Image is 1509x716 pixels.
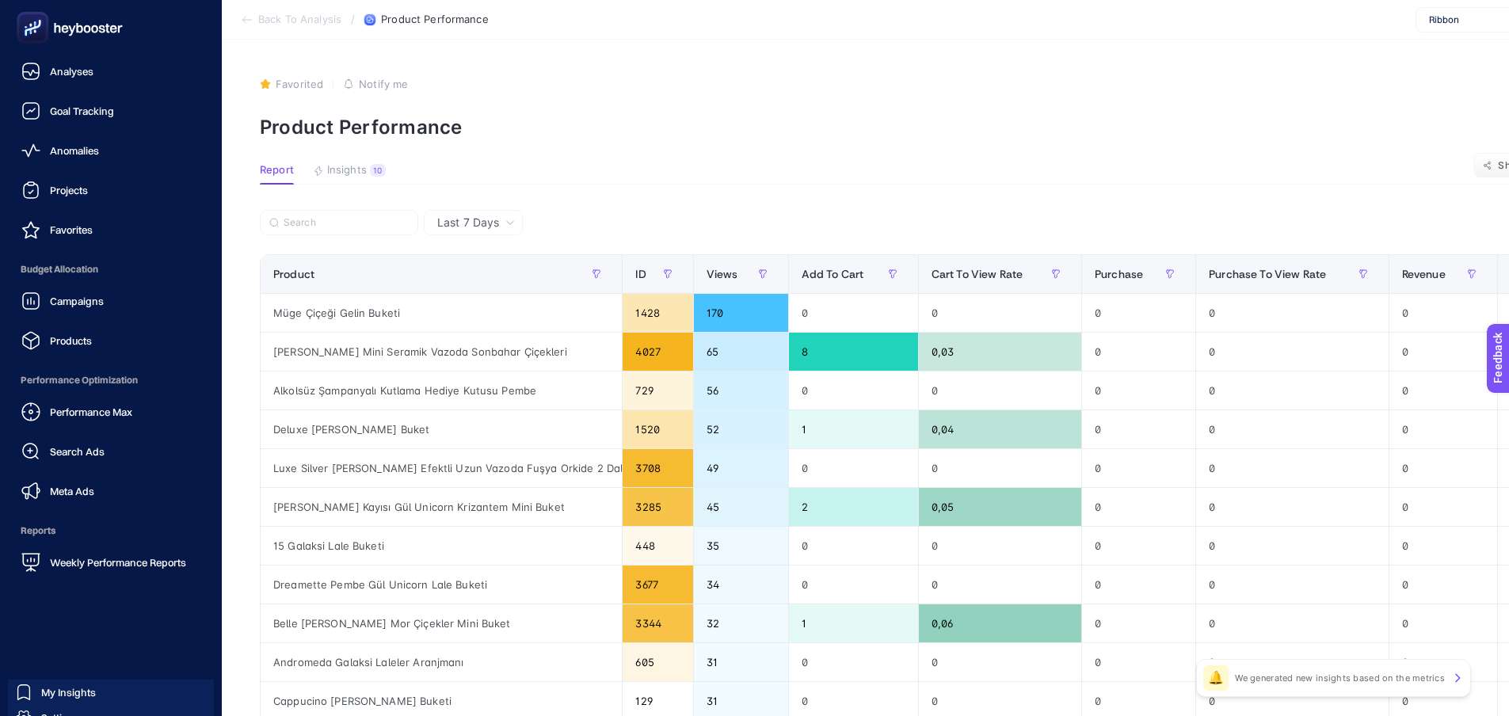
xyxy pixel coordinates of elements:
span: Search Ads [50,445,105,458]
div: 0 [1389,566,1497,604]
div: [PERSON_NAME] Kayısı Gül Unicorn Krizantem Mini Buket [261,488,622,526]
div: 0 [1196,294,1389,332]
div: 32 [694,604,788,642]
div: 0 [1082,488,1195,526]
div: 34 [694,566,788,604]
a: Meta Ads [13,475,209,507]
span: Report [260,164,294,177]
span: Product Performance [381,13,488,26]
a: Performance Max [13,396,209,428]
div: 0 [1389,604,1497,642]
div: 10 [370,164,386,177]
div: 0 [1082,566,1195,604]
div: 0 [789,449,918,487]
div: 0 [1082,333,1195,371]
div: Deluxe [PERSON_NAME] Buket [261,410,622,448]
div: 35 [694,527,788,565]
span: Favorited [276,78,323,90]
div: 0 [1082,643,1195,681]
div: 0 [1082,527,1195,565]
div: 3708 [623,449,693,487]
div: 0 [1196,410,1389,448]
span: My Insights [41,686,96,699]
div: 1 [789,604,918,642]
div: 1 [789,410,918,448]
div: 3677 [623,566,693,604]
span: Notify me [359,78,408,90]
div: 0 [789,566,918,604]
div: 0 [1082,449,1195,487]
div: 0 [919,643,1081,681]
span: Performance Optimization [13,364,209,396]
div: 729 [623,371,693,409]
a: Weekly Performance Reports [13,547,209,578]
div: 0 [1389,527,1497,565]
div: 1428 [623,294,693,332]
div: 448 [623,527,693,565]
span: Revenue [1402,268,1446,280]
span: Projects [50,184,88,196]
div: Dreamette Pembe Gül Unicorn Lale Buketi [261,566,622,604]
span: Last 7 Days [437,215,499,230]
span: Campaigns [50,295,104,307]
span: Budget Allocation [13,253,209,285]
span: Views [707,268,738,280]
span: ID [635,268,646,280]
button: Favorited [260,78,323,90]
div: 0 [1196,643,1389,681]
span: Goal Tracking [50,105,114,117]
p: We generated new insights based on the metrics [1235,672,1445,684]
div: 0 [919,566,1081,604]
span: Purchase To View Rate [1209,268,1326,280]
span: Weekly Performance Reports [50,556,186,569]
div: 31 [694,643,788,681]
a: Anomalies [13,135,209,166]
div: 0 [1082,604,1195,642]
div: 0 [1389,449,1497,487]
div: 0,04 [919,410,1081,448]
a: My Insights [8,680,214,705]
div: 0 [1082,371,1195,409]
div: 0,03 [919,333,1081,371]
a: Goal Tracking [13,95,209,127]
div: [PERSON_NAME] Mini Seramik Vazoda Sonbahar Çiçekleri [261,333,622,371]
div: 3285 [623,488,693,526]
div: 8 [789,333,918,371]
div: 0,06 [919,604,1081,642]
span: Add To Cart [802,268,864,280]
span: Performance Max [50,406,132,418]
div: 0 [1389,410,1497,448]
div: 0 [789,371,918,409]
div: 0 [789,294,918,332]
div: 0 [1196,449,1389,487]
div: 45 [694,488,788,526]
div: 0,05 [919,488,1081,526]
a: Products [13,325,209,356]
div: 🔔 [1203,665,1229,691]
div: 0 [789,643,918,681]
div: 0 [919,527,1081,565]
div: 0 [1389,643,1497,681]
div: 4027 [623,333,693,371]
div: Belle [PERSON_NAME] Mor Çiçekler Mini Buket [261,604,622,642]
div: 49 [694,449,788,487]
div: 0 [919,371,1081,409]
a: Favorites [13,214,209,246]
span: / [351,13,355,25]
div: 0 [1196,604,1389,642]
div: 0 [1196,566,1389,604]
div: 0 [1389,294,1497,332]
div: 0 [1196,333,1389,371]
div: 0 [1196,371,1389,409]
div: Luxe Silver [PERSON_NAME] Efektli Uzun Vazoda Fuşya Orkide 2 Dallı [261,449,622,487]
input: Search [284,217,409,229]
div: 0 [1389,371,1497,409]
div: Andromeda Galaksi Laleler Aranjmanı [261,643,622,681]
span: Anomalies [50,144,99,157]
div: 0 [1196,488,1389,526]
span: Analyses [50,65,93,78]
div: 65 [694,333,788,371]
div: 0 [919,294,1081,332]
div: 605 [623,643,693,681]
a: Campaigns [13,285,209,317]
